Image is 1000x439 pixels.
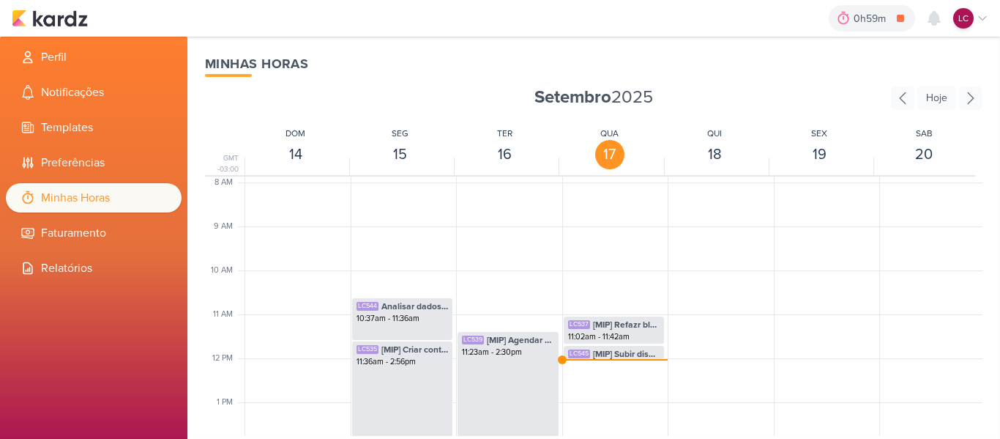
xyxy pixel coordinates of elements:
[593,347,660,361] span: [MIP] Subir disparo para [PERSON_NAME]
[357,302,378,311] div: LC544
[205,153,242,175] div: GMT -03:00
[568,331,660,343] div: 11:02am - 11:42am
[214,221,242,233] div: 9 AM
[205,54,982,74] div: Minhas Horas
[12,10,88,27] img: kardz.app
[811,127,827,140] div: SEX
[593,318,660,331] span: [MIP] Refazr blog de outubro
[595,140,624,169] div: 17
[909,140,939,169] div: 20
[6,218,182,248] li: Faturamento
[211,265,242,277] div: 10 AM
[6,43,182,72] li: Perfil
[357,345,378,354] div: LC535
[217,396,242,409] div: 1 PM
[357,356,449,368] div: 11:36am - 2:56pm
[281,140,310,169] div: 14
[568,350,590,358] div: LC545
[487,333,554,347] span: [MIP] Agendar blog
[568,320,590,329] div: LC537
[6,78,182,107] li: Notificações
[392,127,408,140] div: SEG
[6,183,182,213] li: Minhas Horas
[6,113,182,142] li: Templates
[700,140,729,169] div: 18
[286,127,305,140] div: DOM
[213,309,242,321] div: 11 AM
[381,300,449,313] span: Analisar dados dos e-mails
[214,177,242,189] div: 8 AM
[462,347,554,358] div: 11:23am - 2:30pm
[497,127,512,140] div: TER
[953,8,974,29] div: Laís Costa
[534,86,653,109] span: 2025
[534,86,611,108] strong: Setembro
[707,127,722,140] div: QUI
[600,127,619,140] div: QUA
[357,313,449,325] div: 10:37am - 11:36am
[958,12,969,25] p: LC
[854,11,890,26] div: 0h59m
[916,127,933,140] div: SAB
[6,254,182,283] li: Relatórios
[917,86,956,110] div: Hoje
[462,336,484,344] div: LC539
[490,140,520,169] div: 16
[6,148,182,177] li: Preferências
[212,353,242,365] div: 12 PM
[386,140,415,169] div: 15
[381,343,449,356] span: [MIP] Criar conteúdo Terras de Minas
[805,140,834,169] div: 19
